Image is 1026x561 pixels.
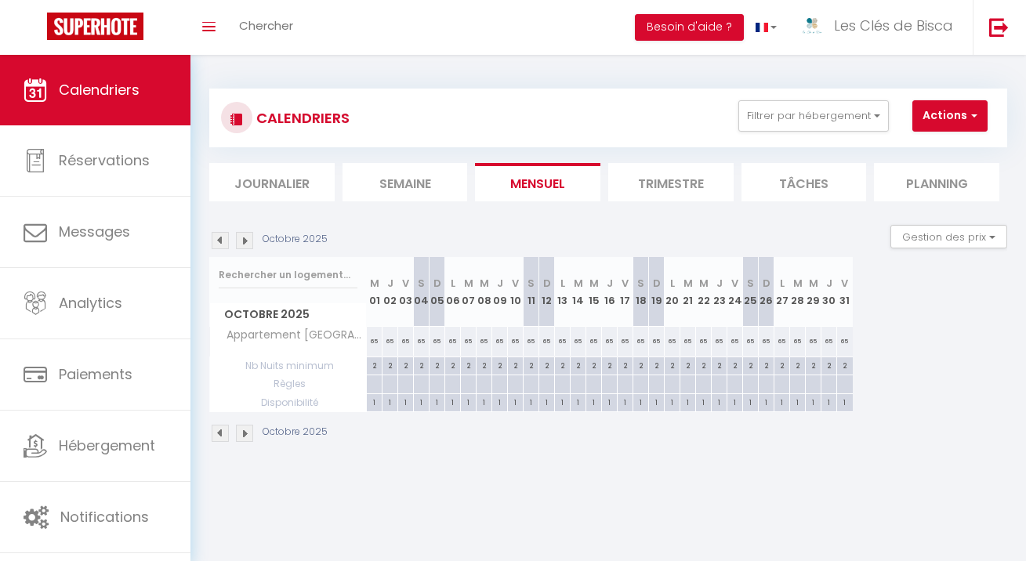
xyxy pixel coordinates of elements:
[571,257,586,327] th: 14
[821,357,836,372] div: 2
[414,257,430,327] th: 04
[665,257,680,327] th: 20
[759,357,774,372] div: 2
[508,357,523,372] div: 2
[696,257,712,327] th: 22
[731,276,738,291] abbr: V
[665,357,680,372] div: 2
[477,257,492,327] th: 08
[806,394,821,409] div: 1
[890,225,1007,248] button: Gestion des prix
[586,257,602,327] th: 15
[370,276,379,291] abbr: M
[793,276,803,291] abbr: M
[445,394,460,409] div: 1
[653,276,661,291] abbr: D
[586,357,601,372] div: 2
[727,357,742,372] div: 2
[574,276,583,291] abbr: M
[210,394,366,411] span: Disponibilité
[398,257,414,327] th: 03
[398,327,414,356] div: 65
[821,257,837,327] th: 30
[608,163,734,201] li: Trimestre
[402,276,409,291] abbr: V
[741,163,867,201] li: Tâches
[555,357,570,372] div: 2
[790,357,805,372] div: 2
[209,163,335,201] li: Journalier
[445,327,461,356] div: 65
[806,327,821,356] div: 65
[382,327,398,356] div: 65
[790,327,806,356] div: 65
[367,257,382,327] th: 01
[747,276,754,291] abbr: S
[461,394,476,409] div: 1
[841,276,848,291] abbr: V
[433,276,441,291] abbr: D
[539,394,554,409] div: 1
[633,394,648,409] div: 1
[59,364,132,384] span: Paiements
[555,394,570,409] div: 1
[508,327,524,356] div: 65
[912,100,988,132] button: Actions
[480,276,489,291] abbr: M
[571,357,586,372] div: 2
[59,222,130,241] span: Messages
[727,327,743,356] div: 65
[743,257,759,327] th: 25
[633,257,649,327] th: 18
[649,357,664,372] div: 2
[649,257,665,327] th: 19
[382,357,397,372] div: 2
[263,232,328,247] p: Octobre 2025
[586,327,602,356] div: 65
[367,394,382,409] div: 1
[539,327,555,356] div: 65
[821,327,837,356] div: 65
[387,276,393,291] abbr: J
[696,357,711,372] div: 2
[727,394,742,409] div: 1
[837,357,853,372] div: 2
[602,327,618,356] div: 65
[60,507,149,527] span: Notifications
[430,327,445,356] div: 65
[680,257,696,327] th: 21
[774,357,789,372] div: 2
[780,276,785,291] abbr: L
[837,257,853,327] th: 31
[589,276,599,291] abbr: M
[712,257,727,327] th: 23
[430,257,445,327] th: 05
[821,394,836,409] div: 1
[445,357,460,372] div: 2
[512,276,519,291] abbr: V
[774,257,790,327] th: 27
[461,327,477,356] div: 65
[367,357,382,372] div: 2
[343,163,468,201] li: Semaine
[696,327,712,356] div: 65
[837,327,853,356] div: 65
[680,357,695,372] div: 2
[555,327,571,356] div: 65
[212,327,369,344] span: Appartement [GEOGRAPHIC_DATA]
[47,13,143,40] img: Super Booking
[252,100,350,136] h3: CALENDRIERS
[618,257,633,327] th: 17
[716,276,723,291] abbr: J
[508,394,523,409] div: 1
[492,327,508,356] div: 65
[649,327,665,356] div: 65
[618,357,633,372] div: 2
[665,327,680,356] div: 65
[524,327,539,356] div: 65
[712,394,727,409] div: 1
[763,276,770,291] abbr: D
[800,14,824,38] img: ...
[210,357,366,375] span: Nb Nuits minimum
[492,394,507,409] div: 1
